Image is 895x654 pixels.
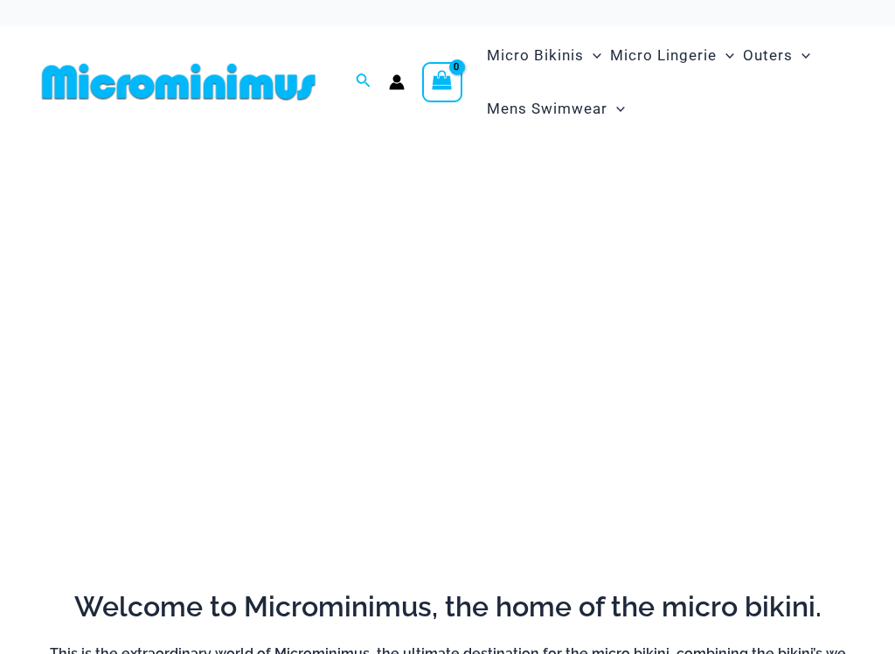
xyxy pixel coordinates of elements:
[739,29,815,82] a: OutersMenu ToggleMenu Toggle
[482,29,606,82] a: Micro BikinisMenu ToggleMenu Toggle
[482,82,629,136] a: Mens SwimwearMenu ToggleMenu Toggle
[793,33,810,78] span: Menu Toggle
[606,29,739,82] a: Micro LingerieMenu ToggleMenu Toggle
[743,33,793,78] span: Outers
[422,62,462,102] a: View Shopping Cart, empty
[607,87,625,131] span: Menu Toggle
[487,87,607,131] span: Mens Swimwear
[717,33,734,78] span: Menu Toggle
[389,74,405,90] a: Account icon link
[584,33,601,78] span: Menu Toggle
[610,33,717,78] span: Micro Lingerie
[480,26,860,138] nav: Site Navigation
[356,71,371,93] a: Search icon link
[487,33,584,78] span: Micro Bikinis
[35,62,323,101] img: MM SHOP LOGO FLAT
[48,588,847,625] h2: Welcome to Microminimus, the home of the micro bikini.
